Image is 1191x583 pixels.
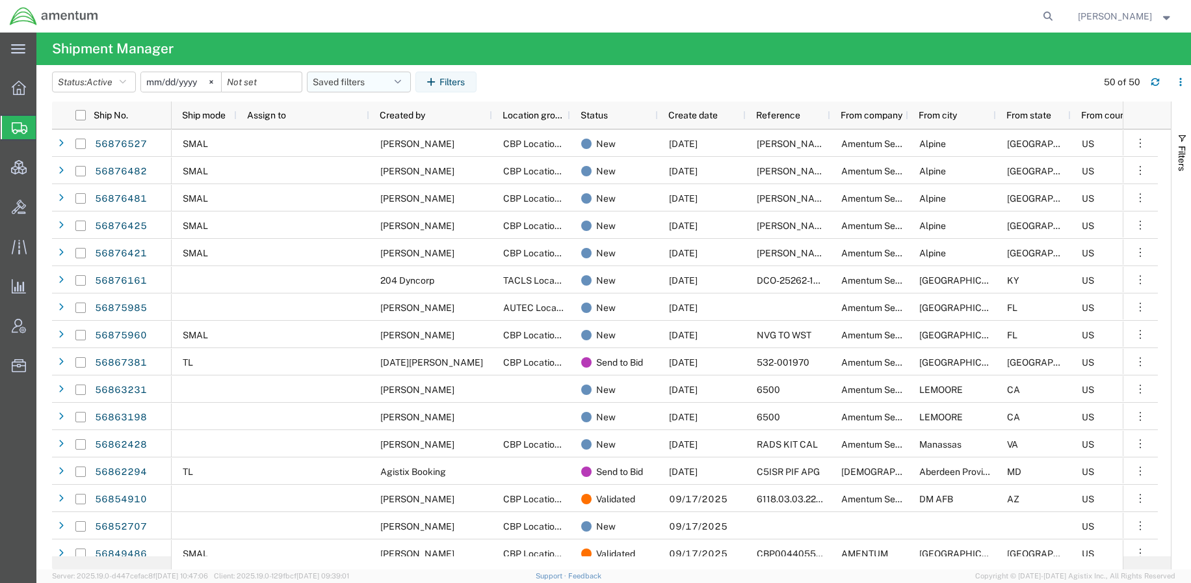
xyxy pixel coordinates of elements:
[307,72,411,92] button: Saved filters
[296,572,349,580] span: [DATE] 09:39:01
[841,139,939,149] span: Amentum Services, Inc.
[1007,385,1020,395] span: CA
[596,403,616,431] span: New
[1007,357,1100,368] span: TX
[841,549,888,559] span: AMENTUM
[757,139,874,149] span: BRIAN MARQUEZ/SUPPPLY
[757,166,870,176] span: BRIAN MARQUEZ/ SUPPLY
[841,494,937,504] span: Amentum Services, Inc
[94,189,148,210] a: 56876481
[1104,75,1140,89] div: 50 of 50
[1077,8,1173,24] button: [PERSON_NAME]
[94,407,148,428] a: 56863198
[503,275,597,286] span: TACLS Location Group
[596,239,616,267] span: New
[380,139,454,149] span: David Jurado
[380,549,454,559] span: Luis Bustamante
[503,494,587,504] span: CBP Location Group
[669,193,698,204] span: 09/19/2025
[841,193,939,204] span: Amentum Services, Inc.
[919,412,963,422] span: LEMOORE
[536,572,568,580] a: Support
[757,385,780,395] span: 6500
[183,330,208,340] span: SMAL
[841,385,920,395] span: Amentum Services
[669,494,727,504] span: 09/17/2025
[1082,139,1094,149] span: US
[757,549,1005,559] span: CBP0044055, CBP0044050, CBP0044049, CBP0044048
[669,330,698,340] span: 09/19/2025
[86,77,112,87] span: Active
[183,221,208,231] span: SMAL
[1082,549,1094,559] span: US
[94,544,148,565] a: 56849486
[503,549,587,559] span: CBP Location Group
[380,494,454,504] span: Alvaro Borbon
[1007,221,1100,231] span: TX
[503,248,587,258] span: CBP Location Group
[1007,248,1100,258] span: TX
[841,412,920,422] span: Amentum Services
[52,72,136,92] button: Status:Active
[94,243,148,264] a: 56876421
[380,166,454,176] span: David Jurado
[841,166,939,176] span: Amentum Services, Inc.
[596,540,635,567] span: Validated
[380,330,454,340] span: Nick Riddle
[503,303,599,313] span: AUTEC Location Group
[52,33,174,65] h4: Shipment Manager
[841,275,939,286] span: Amentum Services, Inc.
[380,385,454,395] span: Quincy Gann
[919,549,1012,559] span: El Paso
[380,221,454,231] span: David Jurado
[94,462,148,483] a: 56862294
[596,267,616,294] span: New
[9,7,99,26] img: logo
[503,357,587,368] span: CBP Location Group
[757,248,870,258] span: BRIAN MARQUEZ/ SUPPLY
[1082,303,1094,313] span: US
[1082,248,1094,258] span: US
[380,110,425,120] span: Created by
[669,221,698,231] span: 09/19/2025
[94,134,148,155] a: 56876527
[183,248,208,258] span: SMAL
[596,376,616,403] span: New
[380,248,454,258] span: David Jurado
[757,330,811,340] span: NVG TO WST
[596,130,616,157] span: New
[182,110,226,120] span: Ship mode
[503,139,587,149] span: CBP Location Group
[841,248,939,258] span: Amentum Services, Inc.
[596,157,616,185] span: New
[380,357,483,368] span: Noel Arrieta
[1007,139,1100,149] span: TX
[596,212,616,239] span: New
[841,110,902,120] span: From company
[757,357,809,368] span: 532-001970
[94,435,148,455] a: 56862428
[919,221,946,231] span: Alpine
[841,330,939,340] span: Amentum Services, Inc.
[581,110,608,120] span: Status
[380,521,454,532] span: Donald Frederiksen
[596,513,616,540] span: New
[919,275,1086,286] span: FORT KNOX
[1082,166,1094,176] span: US
[1007,494,1019,504] span: AZ
[183,549,208,559] span: SMAL
[503,439,587,450] span: CBP Location Group
[919,248,946,258] span: Alpine
[669,549,727,559] span: 09/17/2025
[841,439,937,450] span: Amentum Services, Inc
[222,72,302,92] input: Not set
[503,221,587,231] span: CBP Location Group
[669,166,698,176] span: 09/19/2025
[669,303,698,313] span: 09/19/2025
[1082,412,1094,422] span: US
[94,271,148,291] a: 56876161
[94,325,148,346] a: 56875960
[1082,385,1094,395] span: US
[757,275,839,286] span: DCO-25262-168411
[919,439,962,450] span: Manassas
